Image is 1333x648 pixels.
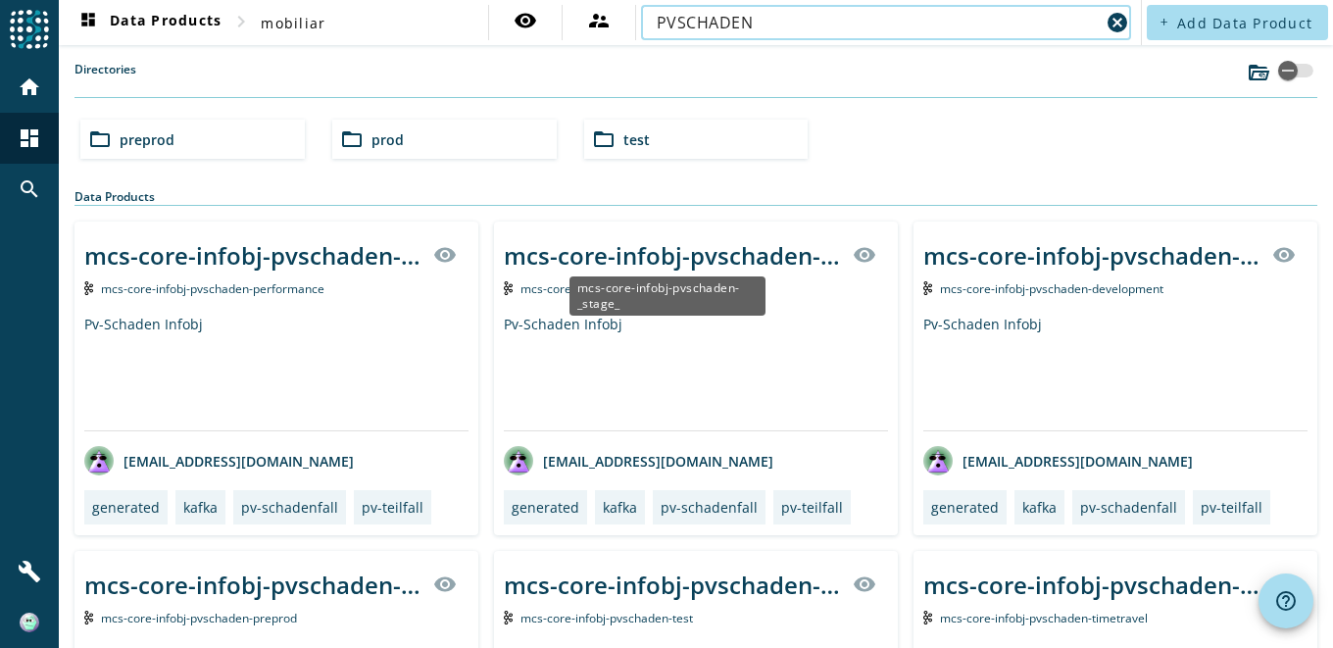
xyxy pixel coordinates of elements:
mat-icon: search [18,177,41,201]
div: Data Products [74,188,1317,206]
button: mobiliar [253,5,333,40]
label: Directories [74,61,136,97]
img: avatar [504,446,533,475]
span: Data Products [76,11,222,34]
span: Kafka Topic: mcs-core-infobj-pvschaden-prod [520,280,698,297]
img: avatar [923,446,953,475]
div: Pv-Schaden Infobj [504,315,888,430]
mat-icon: folder_open [88,127,112,151]
div: mcs-core-infobj-pvschaden-_stage_ [923,239,1260,272]
div: [EMAIL_ADDRESS][DOMAIN_NAME] [504,446,773,475]
span: mobiliar [261,14,325,32]
mat-icon: dashboard [76,11,100,34]
div: pv-teilfall [781,498,843,517]
div: pv-schadenfall [661,498,758,517]
span: Kafka Topic: mcs-core-infobj-pvschaden-development [940,280,1163,297]
span: Add Data Product [1177,14,1312,32]
div: generated [931,498,999,517]
mat-icon: build [18,560,41,583]
span: Kafka Topic: mcs-core-infobj-pvschaden-preprod [101,610,297,626]
img: Kafka Topic: mcs-core-infobj-pvschaden-development [923,281,932,295]
mat-icon: chevron_right [229,10,253,33]
mat-icon: folder_open [592,127,616,151]
div: mcs-core-infobj-pvschaden-_stage_ [923,569,1260,601]
div: pv-teilfall [1201,498,1262,517]
mat-icon: cancel [1106,11,1129,34]
div: mcs-core-infobj-pvschaden-_stage_ [504,569,841,601]
div: generated [92,498,160,517]
mat-icon: home [18,75,41,99]
div: kafka [183,498,218,517]
div: pv-schadenfall [1080,498,1177,517]
mat-icon: dashboard [18,126,41,150]
mat-icon: help_outline [1274,589,1298,613]
div: mcs-core-infobj-pvschaden-_stage_ [84,239,421,272]
div: [EMAIL_ADDRESS][DOMAIN_NAME] [923,446,1193,475]
mat-icon: supervisor_account [587,9,611,32]
button: Data Products [69,5,229,40]
mat-icon: visibility [514,9,537,32]
img: spoud-logo.svg [10,10,49,49]
img: avatar [84,446,114,475]
div: pv-schadenfall [241,498,338,517]
img: Kafka Topic: mcs-core-infobj-pvschaden-preprod [84,611,93,624]
div: kafka [1022,498,1057,517]
span: Kafka Topic: mcs-core-infobj-pvschaden-performance [101,280,324,297]
mat-icon: visibility [433,573,457,596]
button: Clear [1104,9,1131,36]
div: pv-teilfall [362,498,423,517]
mat-icon: visibility [853,243,876,267]
img: Kafka Topic: mcs-core-infobj-pvschaden-performance [84,281,93,295]
div: kafka [603,498,637,517]
span: Kafka Topic: mcs-core-infobj-pvschaden-timetravel [940,610,1148,626]
img: Kafka Topic: mcs-core-infobj-pvschaden-test [504,611,513,624]
img: Kafka Topic: mcs-core-infobj-pvschaden-timetravel [923,611,932,624]
span: preprod [120,130,174,149]
mat-icon: add [1159,17,1169,27]
mat-icon: visibility [853,573,876,596]
div: mcs-core-infobj-pvschaden-_stage_ [504,239,841,272]
mat-icon: visibility [1272,243,1296,267]
span: prod [371,130,404,149]
mat-icon: visibility [433,243,457,267]
div: mcs-core-infobj-pvschaden-_stage_ [569,276,765,316]
div: Pv-Schaden Infobj [923,315,1308,430]
span: Kafka Topic: mcs-core-infobj-pvschaden-test [520,610,693,626]
span: test [623,130,650,149]
div: generated [512,498,579,517]
button: Add Data Product [1147,5,1328,40]
input: Search (% or * for wildcards) [657,11,1100,34]
div: Pv-Schaden Infobj [84,315,469,430]
div: [EMAIL_ADDRESS][DOMAIN_NAME] [84,446,354,475]
div: mcs-core-infobj-pvschaden-_stage_ [84,569,421,601]
mat-icon: folder_open [340,127,364,151]
img: Kafka Topic: mcs-core-infobj-pvschaden-prod [504,281,513,295]
img: 9ed0542302799a1d0364f4ef8476e1d6 [20,613,39,632]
